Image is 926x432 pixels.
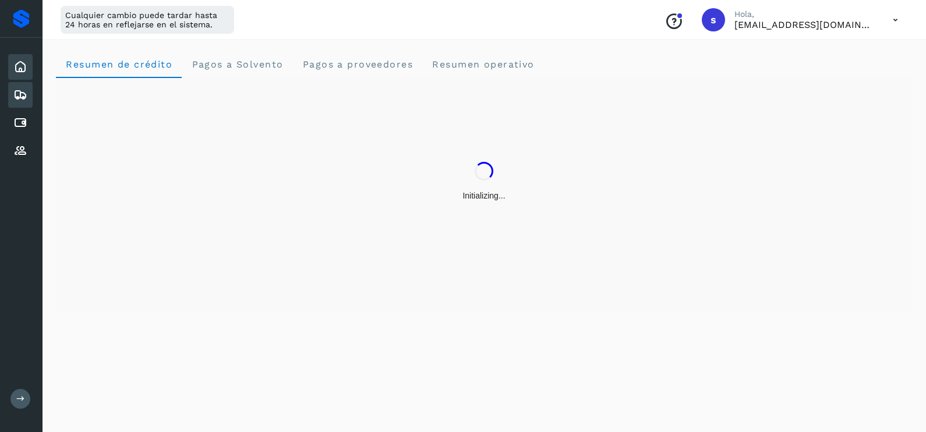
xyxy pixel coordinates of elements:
[191,59,283,70] span: Pagos a Solvento
[734,9,874,19] p: Hola,
[302,59,413,70] span: Pagos a proveedores
[734,19,874,30] p: smedina@niagarawater.com
[8,82,33,108] div: Embarques
[8,138,33,164] div: Proveedores
[432,59,535,70] span: Resumen operativo
[61,6,234,34] div: Cualquier cambio puede tardar hasta 24 horas en reflejarse en el sistema.
[8,110,33,136] div: Cuentas por pagar
[65,59,172,70] span: Resumen de crédito
[8,54,33,80] div: Inicio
